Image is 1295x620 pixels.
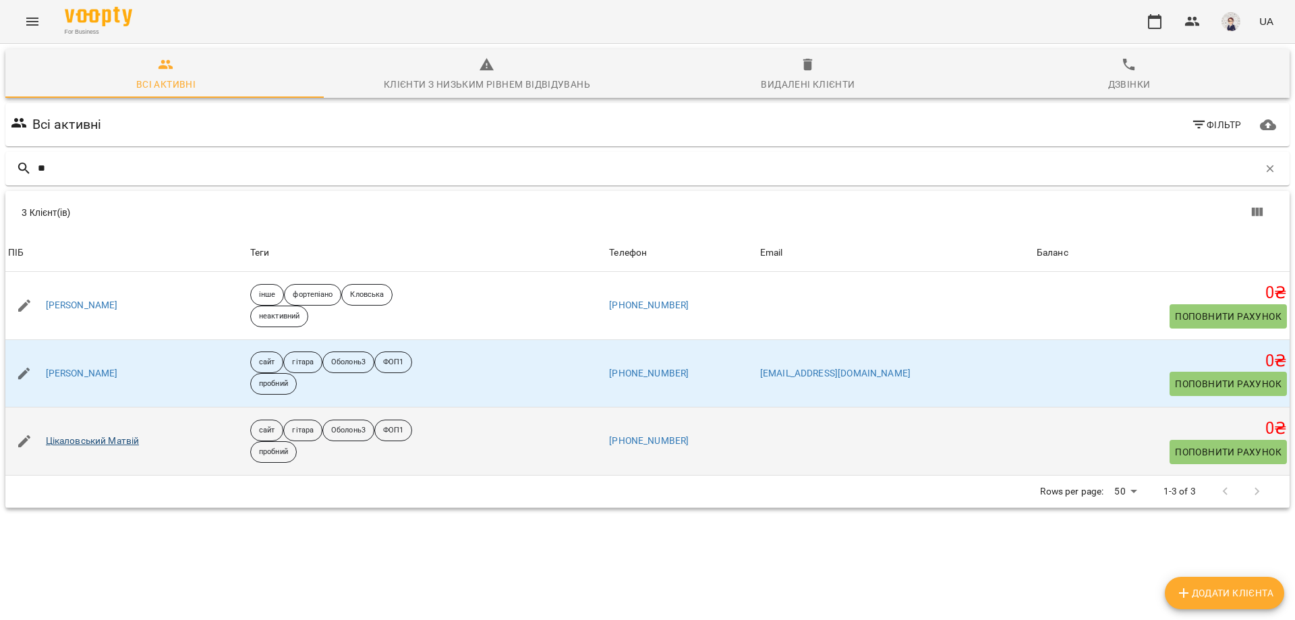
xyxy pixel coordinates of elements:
div: Теги [250,245,604,261]
button: Поповнити рахунок [1170,440,1287,464]
a: [PHONE_NUMBER] [609,435,689,446]
h5: 0 ₴ [1037,418,1287,439]
a: [PERSON_NAME] [46,299,118,312]
div: фортепіано [284,284,341,306]
p: сайт [259,357,275,368]
a: [EMAIL_ADDRESS][DOMAIN_NAME] [760,368,911,378]
h6: Всі активні [32,114,102,135]
div: ФОП1 [374,420,412,441]
span: Поповнити рахунок [1175,444,1282,460]
p: Rows per page: [1040,485,1103,499]
p: пробний [259,378,288,390]
div: ФОП1 [374,351,412,373]
div: Email [760,245,783,261]
div: Sort [8,245,24,261]
p: гітара [292,425,314,436]
div: Sort [1037,245,1068,261]
h5: 0 ₴ [1037,351,1287,372]
div: Sort [760,245,783,261]
div: Всі активні [136,76,196,92]
div: 50 [1109,482,1141,501]
p: ФОП1 [383,357,403,368]
span: UA [1259,14,1273,28]
div: Оболонь3 [322,351,374,373]
a: [PERSON_NAME] [46,367,118,381]
button: UA [1254,9,1279,34]
p: Кловська [350,289,384,301]
h5: 0 ₴ [1037,283,1287,304]
p: Оболонь3 [331,425,366,436]
button: Menu [16,5,49,38]
span: Фільтр [1191,117,1242,133]
div: гітара [283,420,322,441]
div: Кловська [341,284,393,306]
p: ФОП1 [383,425,403,436]
div: Телефон [609,245,647,261]
div: сайт [250,351,283,373]
div: Дзвінки [1108,76,1151,92]
div: Оболонь3 [322,420,374,441]
p: Оболонь3 [331,357,366,368]
a: [PHONE_NUMBER] [609,300,689,310]
p: інше [259,289,275,301]
span: Поповнити рахунок [1175,308,1282,325]
div: ПІБ [8,245,24,261]
p: пробний [259,447,288,458]
p: гітара [292,357,314,368]
button: Поповнити рахунок [1170,372,1287,396]
div: пробний [250,441,297,463]
span: Баланс [1037,245,1287,261]
div: сайт [250,420,283,441]
button: Додати клієнта [1165,577,1284,609]
div: Баланс [1037,245,1068,261]
div: неактивний [250,306,308,327]
span: For Business [65,28,132,36]
p: неактивний [259,311,299,322]
div: 3 Клієнт(ів) [22,206,656,219]
span: ПІБ [8,245,245,261]
a: [PHONE_NUMBER] [609,368,689,378]
p: фортепіано [293,289,333,301]
div: Клієнти з низьким рівнем відвідувань [384,76,590,92]
button: Показати колонки [1241,196,1273,229]
button: Поповнити рахунок [1170,304,1287,329]
span: Телефон [609,245,755,261]
span: Email [760,245,1031,261]
a: Цікаловський Матвій [46,434,140,448]
div: гітара [283,351,322,373]
span: Поповнити рахунок [1175,376,1282,392]
button: Фільтр [1186,113,1247,137]
p: сайт [259,425,275,436]
div: Table Toolbar [5,191,1290,234]
div: Sort [609,245,647,261]
div: пробний [250,373,297,395]
div: інше [250,284,284,306]
p: 1-3 of 3 [1163,485,1196,499]
span: Додати клієнта [1176,585,1273,601]
img: Voopty Logo [65,7,132,26]
img: aa85c507d3ef63538953964a1cec316d.png [1221,12,1240,31]
div: Видалені клієнти [761,76,855,92]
